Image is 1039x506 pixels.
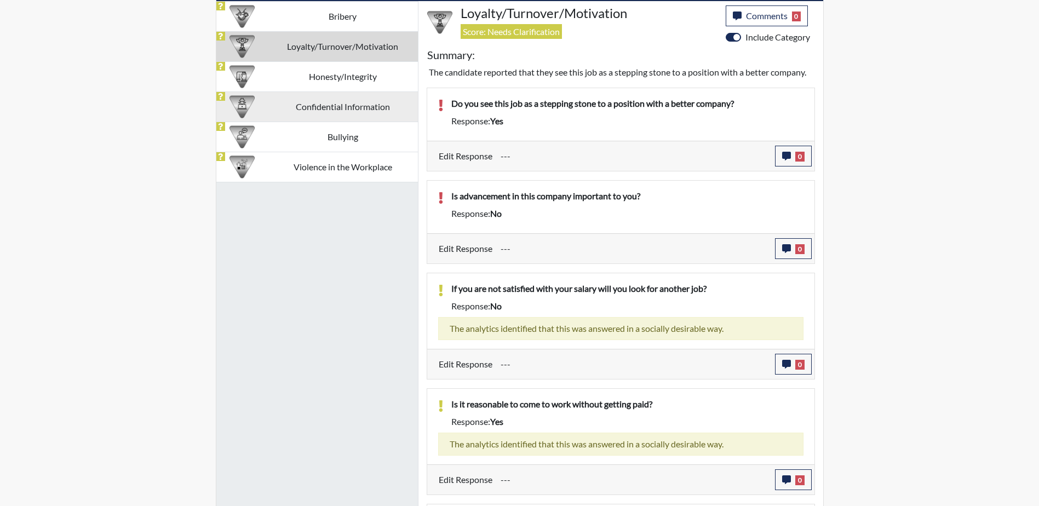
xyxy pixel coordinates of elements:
[795,244,805,254] span: 0
[745,31,810,44] label: Include Category
[268,152,418,182] td: Violence in the Workplace
[229,34,255,59] img: CATEGORY%20ICON-17.40ef8247.png
[443,114,812,128] div: Response:
[443,300,812,313] div: Response:
[229,154,255,180] img: CATEGORY%20ICON-26.eccbb84f.png
[229,124,255,150] img: CATEGORY%20ICON-04.6d01e8fa.png
[229,4,255,29] img: CATEGORY%20ICON-03.c5611939.png
[268,1,418,31] td: Bribery
[490,208,502,219] span: no
[461,24,562,39] span: Score: Needs Clarification
[439,238,492,259] label: Edit Response
[427,48,475,61] h5: Summary:
[492,238,775,259] div: Update the test taker's response, the change might impact the score
[451,282,803,295] p: If you are not satisfied with your salary will you look for another job?
[775,354,812,375] button: 0
[439,354,492,375] label: Edit Response
[492,146,775,166] div: Update the test taker's response, the change might impact the score
[490,116,503,126] span: yes
[451,398,803,411] p: Is it reasonable to come to work without getting paid?
[268,31,418,61] td: Loyalty/Turnover/Motivation
[795,360,805,370] span: 0
[451,189,803,203] p: Is advancement in this company important to you?
[775,238,812,259] button: 0
[268,91,418,122] td: Confidential Information
[746,10,788,21] span: Comments
[438,433,803,456] div: The analytics identified that this was answered in a socially desirable way.
[775,469,812,490] button: 0
[268,61,418,91] td: Honesty/Integrity
[792,12,801,21] span: 0
[492,469,775,490] div: Update the test taker's response, the change might impact the score
[439,146,492,166] label: Edit Response
[490,416,503,427] span: yes
[443,207,812,220] div: Response:
[427,10,452,35] img: CATEGORY%20ICON-17.40ef8247.png
[268,122,418,152] td: Bullying
[229,64,255,89] img: CATEGORY%20ICON-11.a5f294f4.png
[461,5,717,21] h4: Loyalty/Turnover/Motivation
[451,97,803,110] p: Do you see this job as a stepping stone to a position with a better company?
[775,146,812,166] button: 0
[429,66,813,79] p: The candidate reported that they see this job as a stepping stone to a position with a better com...
[492,354,775,375] div: Update the test taker's response, the change might impact the score
[795,152,805,162] span: 0
[439,469,492,490] label: Edit Response
[795,475,805,485] span: 0
[490,301,502,311] span: no
[726,5,808,26] button: Comments0
[438,317,803,340] div: The analytics identified that this was answered in a socially desirable way.
[443,415,812,428] div: Response:
[229,94,255,119] img: CATEGORY%20ICON-05.742ef3c8.png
